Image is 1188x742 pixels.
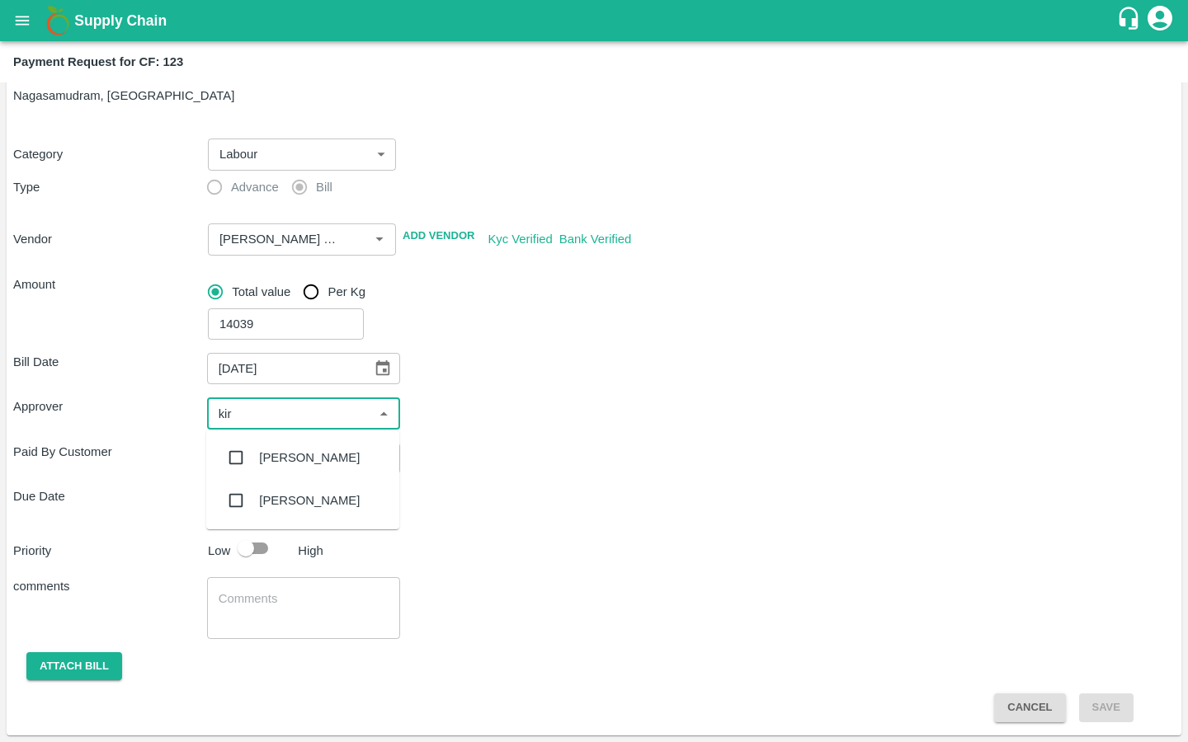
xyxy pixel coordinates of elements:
span: Kyc Verified [488,232,552,246]
p: Approver [13,397,207,416]
p: Type [13,178,207,196]
button: Open [369,228,390,250]
div: [PERSON_NAME] [259,491,360,510]
p: Low [208,542,230,560]
button: Close [373,403,394,425]
input: Select Vendor [213,228,342,250]
button: Cancel [994,693,1065,722]
p: Labour [219,145,257,163]
p: Category [13,145,201,163]
div: payment_amount_type [208,275,379,308]
div: account of current user [1145,3,1175,38]
input: Amount [208,308,364,340]
button: open drawer [3,2,41,40]
p: Due Date [13,487,207,505]
div: [PERSON_NAME] [259,448,360,467]
span: Bank Verified [559,232,631,246]
img: logo [41,4,74,37]
button: Choose date, selected date is Sep 23, 2025 [367,353,398,384]
button: Add Vendor [396,222,481,251]
span: Per Kg [328,283,365,301]
div: customer-support [1116,6,1145,35]
p: Vendor [13,230,201,248]
span: Bill [316,178,332,196]
b: Supply Chain [74,12,167,29]
input: Select approver [212,402,369,424]
a: Supply Chain [74,9,1116,32]
span: Total value [232,283,290,301]
b: Payment Request for CF: 123 [13,55,183,68]
p: comments [13,577,207,595]
p: Paid By Customer [13,443,207,461]
p: Amount [13,275,201,294]
span: Advance [231,178,279,196]
p: Bill Date [13,353,207,371]
p: Priority [13,542,201,560]
button: Attach bill [26,652,122,681]
input: Bill Date [207,353,361,384]
p: High [298,542,323,560]
p: Nagasamudram, [GEOGRAPHIC_DATA] [13,87,1175,105]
